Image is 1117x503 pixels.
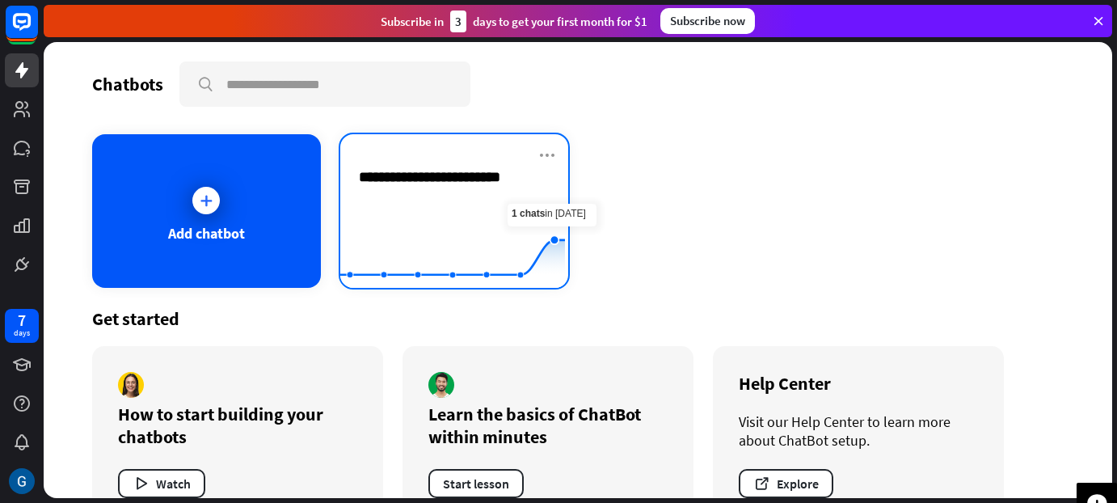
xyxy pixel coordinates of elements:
button: Explore [739,469,833,498]
div: Visit our Help Center to learn more about ChatBot setup. [739,412,978,450]
div: Chatbots [92,73,163,95]
div: How to start building your chatbots [118,403,357,448]
div: Subscribe in days to get your first month for $1 [381,11,647,32]
div: 7 [18,313,26,328]
div: Help Center [739,372,978,395]
div: Subscribe now [660,8,755,34]
button: Start lesson [428,469,524,498]
button: Watch [118,469,205,498]
div: 3 [450,11,466,32]
img: author [428,372,454,398]
a: 7 days [5,309,39,343]
div: days [14,328,30,339]
div: Learn the basics of ChatBot within minutes [428,403,668,448]
img: author [118,372,144,398]
div: Get started [92,307,1064,330]
div: Add chatbot [168,224,245,243]
button: Open LiveChat chat widget [13,6,61,55]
